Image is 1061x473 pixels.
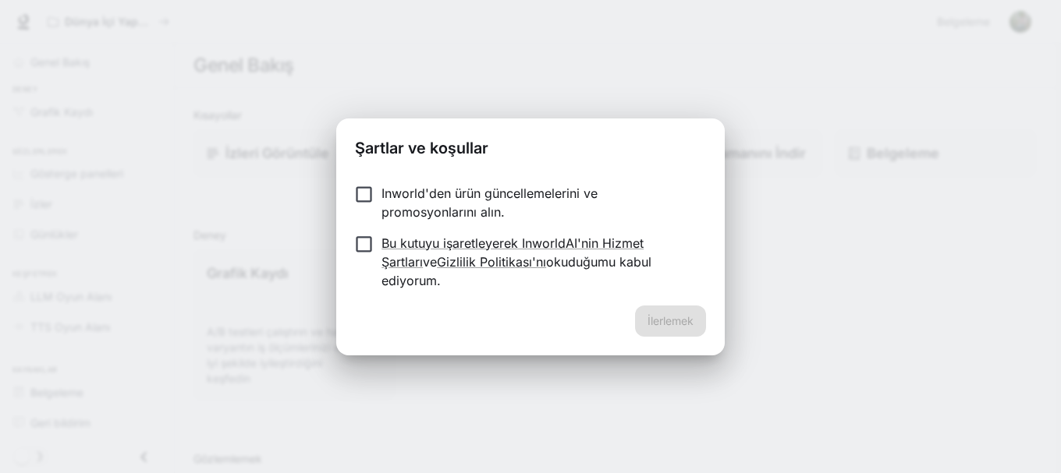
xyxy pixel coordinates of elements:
a: Gizlilik Politikası'nı [437,254,546,270]
font: . [437,273,441,288]
font: okuduğumu kabul ediyorum [381,254,651,288]
font: Inworld'den ürün güncellemelerini ve promosyonlarını alın. [381,185,598,220]
a: Bu kutuyu işaretleyerek InworldAI'nin Hizmet Şartları [381,235,644,270]
font: ve [423,254,437,270]
font: Şartlar ve koşullar [355,139,488,157]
